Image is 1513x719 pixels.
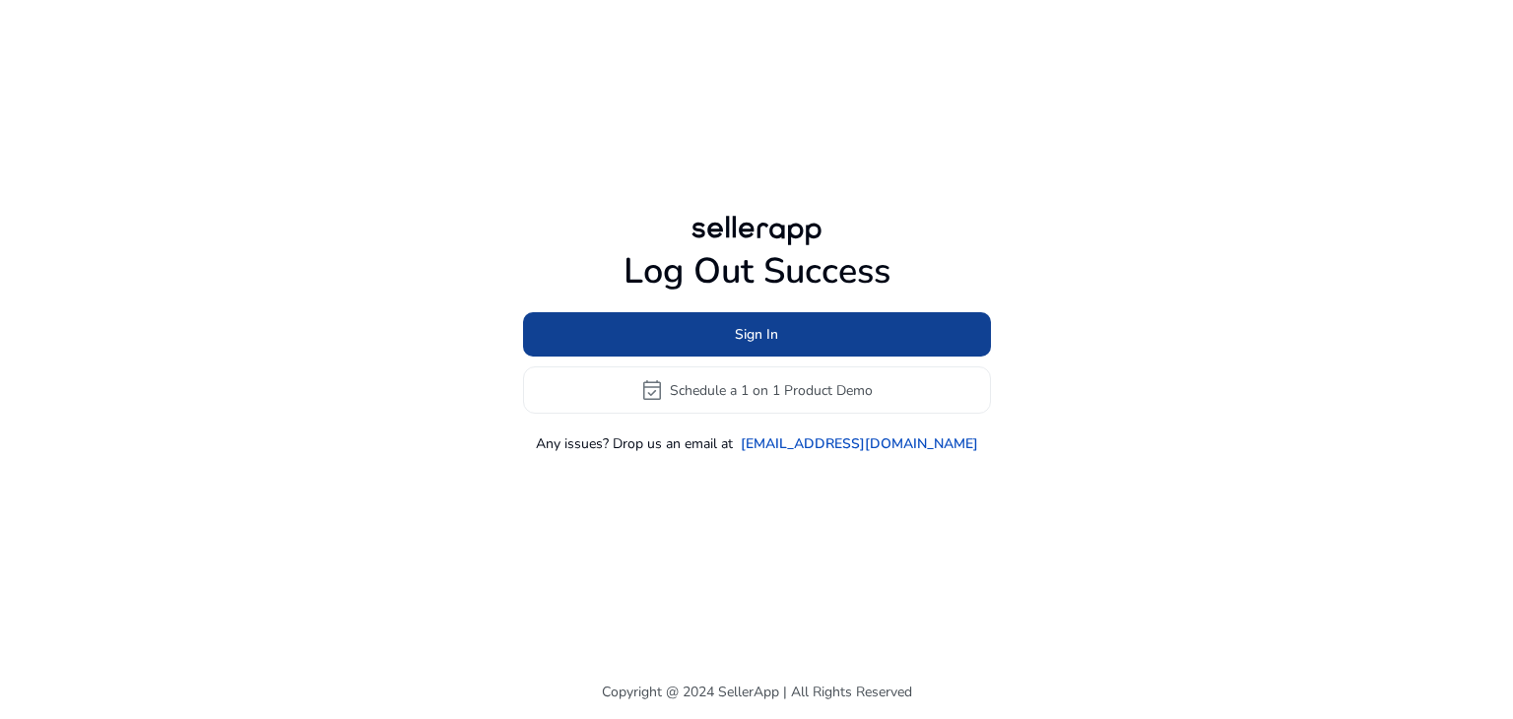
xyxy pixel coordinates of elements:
[735,324,778,345] span: Sign In
[523,250,991,293] h1: Log Out Success
[523,366,991,414] button: event_availableSchedule a 1 on 1 Product Demo
[536,433,733,454] p: Any issues? Drop us an email at
[741,433,978,454] a: [EMAIL_ADDRESS][DOMAIN_NAME]
[640,378,664,402] span: event_available
[523,312,991,357] button: Sign In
